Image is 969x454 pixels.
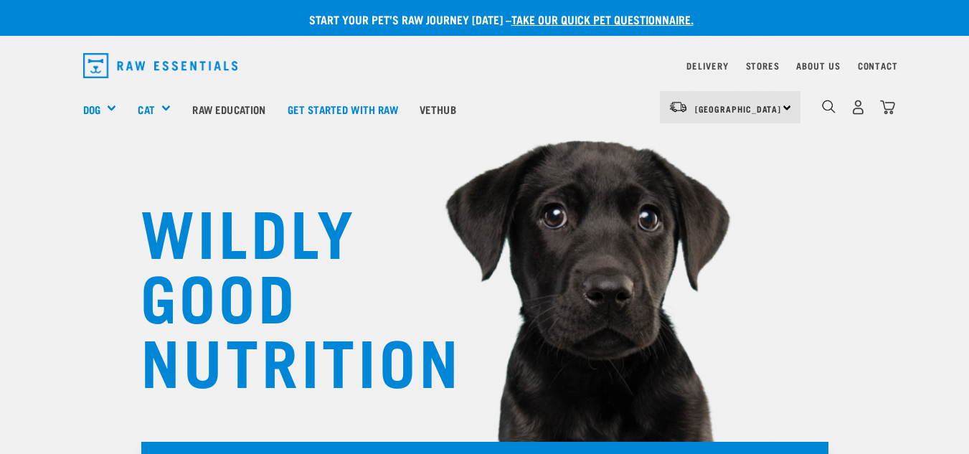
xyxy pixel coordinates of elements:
[686,63,728,68] a: Delivery
[695,106,782,111] span: [GEOGRAPHIC_DATA]
[181,80,276,138] a: Raw Education
[83,53,238,78] img: Raw Essentials Logo
[83,101,100,118] a: Dog
[141,197,427,391] h1: WILDLY GOOD NUTRITION
[668,100,688,113] img: van-moving.png
[511,16,694,22] a: take our quick pet questionnaire.
[277,80,409,138] a: Get started with Raw
[409,80,467,138] a: Vethub
[72,47,898,84] nav: dropdown navigation
[851,100,866,115] img: user.png
[880,100,895,115] img: home-icon@2x.png
[858,63,898,68] a: Contact
[138,101,154,118] a: Cat
[822,100,836,113] img: home-icon-1@2x.png
[746,63,780,68] a: Stores
[796,63,840,68] a: About Us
